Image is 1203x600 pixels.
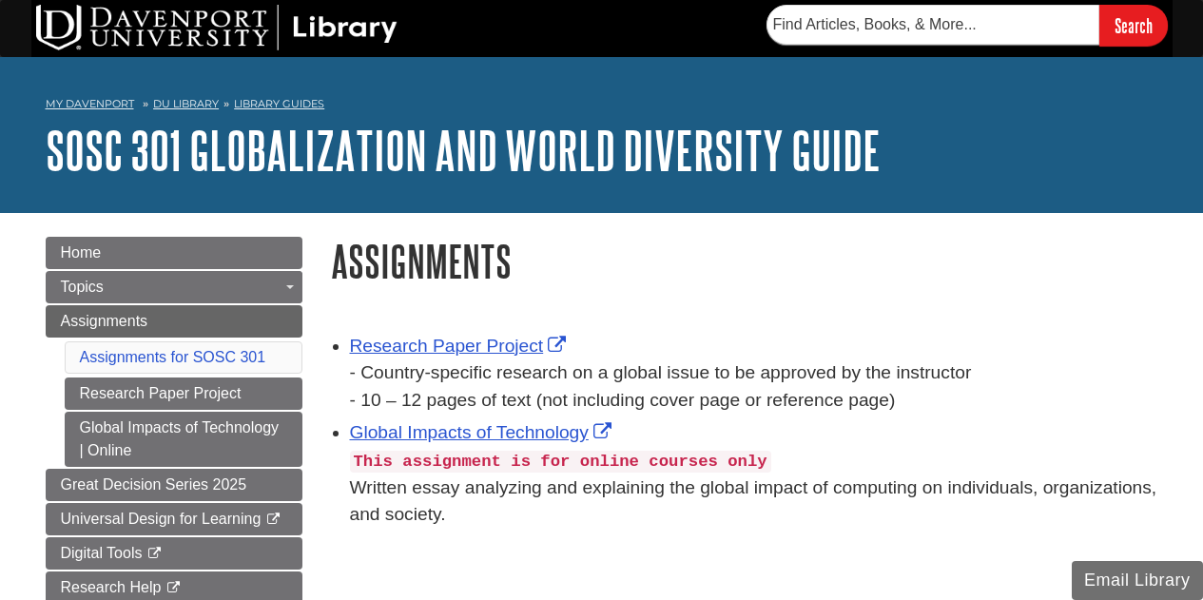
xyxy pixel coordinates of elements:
[46,91,1158,122] nav: breadcrumb
[265,513,281,526] i: This link opens in a new window
[350,359,1158,415] div: - Country-specific research on a global issue to be approved by the instructor - 10 – 12 pages of...
[46,537,302,570] a: Digital Tools
[1072,561,1203,600] button: Email Library
[153,97,219,110] a: DU Library
[766,5,1099,45] input: Find Articles, Books, & More...
[331,237,1158,285] h1: Assignments
[46,305,302,338] a: Assignments
[61,579,162,595] span: Research Help
[61,476,247,493] span: Great Decision Series 2025
[146,548,163,560] i: This link opens in a new window
[80,349,266,365] a: Assignments for SOSC 301
[65,377,302,410] a: Research Paper Project
[61,545,143,561] span: Digital Tools
[350,336,572,356] a: Link opens in new window
[350,447,1158,530] div: Written essay analyzing and explaining the global impact of computing on individuals, organizatio...
[165,582,182,594] i: This link opens in a new window
[46,96,134,112] a: My Davenport
[46,469,302,501] a: Great Decision Series 2025
[46,237,302,269] a: Home
[766,5,1168,46] form: Searches DU Library's articles, books, and more
[46,121,881,180] a: SOSC 301 Globalization and World Diversity Guide
[61,313,148,329] span: Assignments
[46,271,302,303] a: Topics
[61,279,104,295] span: Topics
[61,511,262,527] span: Universal Design for Learning
[36,5,398,50] img: DU Library
[61,244,102,261] span: Home
[65,412,302,467] a: Global Impacts of Technology | Online
[1099,5,1168,46] input: Search
[354,453,767,471] strong: This assignment is for online courses only
[46,503,302,535] a: Universal Design for Learning
[350,422,616,442] a: Link opens in new window
[234,97,324,110] a: Library Guides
